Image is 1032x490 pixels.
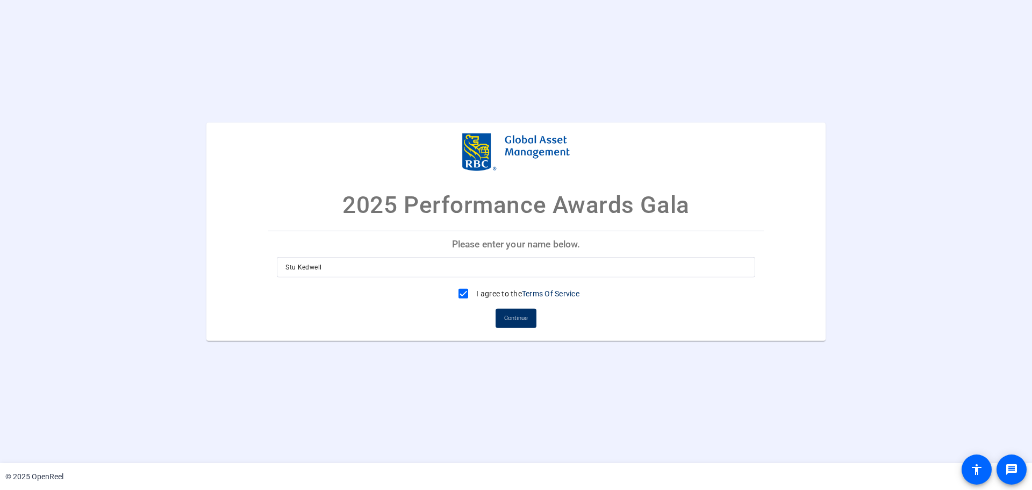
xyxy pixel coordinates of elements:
p: Please enter your name below. [268,231,764,257]
input: Enter your name [285,261,747,274]
label: I agree to the [474,288,579,299]
div: © 2025 OpenReel [5,471,63,482]
button: Continue [496,309,536,328]
mat-icon: accessibility [970,463,983,476]
a: Terms Of Service [522,289,579,298]
span: Continue [504,310,528,326]
mat-icon: message [1005,463,1018,476]
img: company-logo [462,133,570,171]
p: 2025 Performance Awards Gala [342,187,689,222]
